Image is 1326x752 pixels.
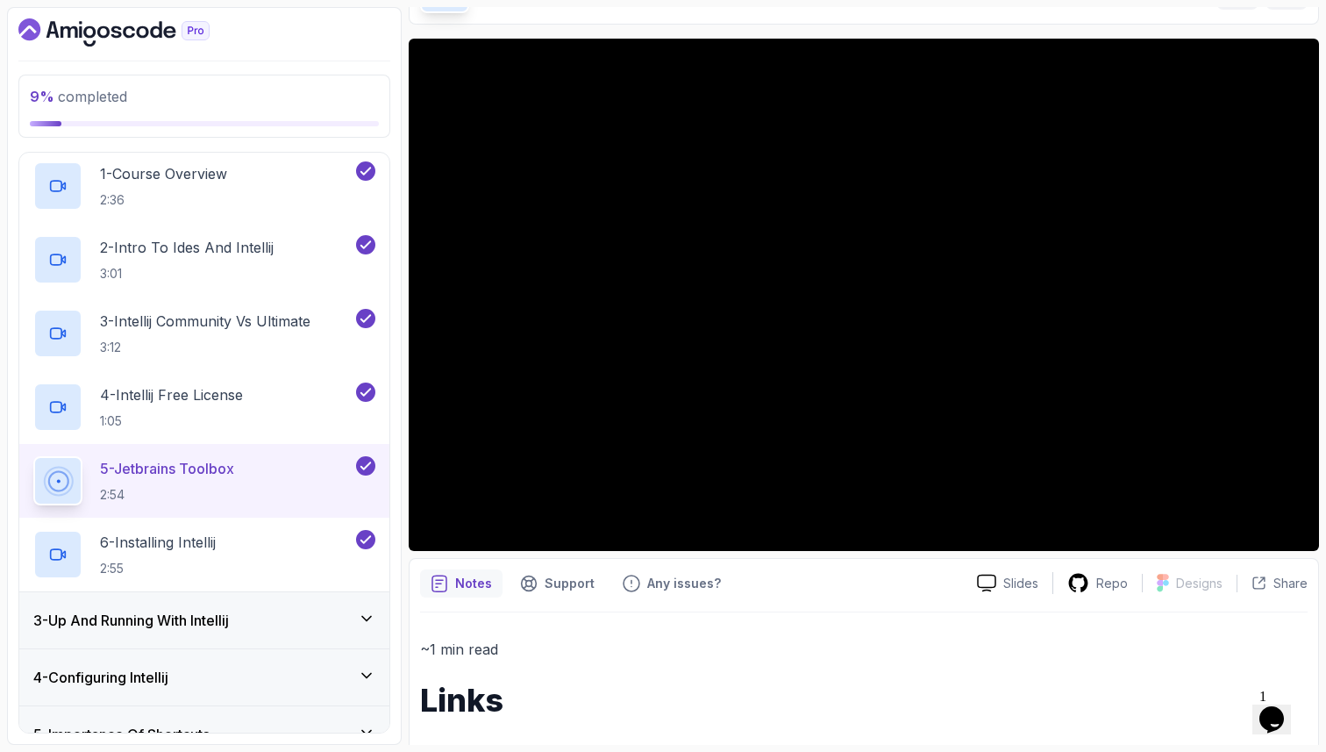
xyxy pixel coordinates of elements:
[1237,575,1308,592] button: Share
[1096,575,1128,592] p: Repo
[100,237,274,258] p: 2 - Intro To Ides And Intellij
[409,39,1319,551] iframe: 4 - Jetbrains Toolbox
[100,560,216,577] p: 2:55
[33,456,375,505] button: 5-Jetbrains Toolbox2:54
[19,649,389,705] button: 4-Configuring Intellij
[1053,572,1142,594] a: Repo
[612,569,731,598] button: Feedback button
[33,235,375,284] button: 2-Intro To Ides And Intellij3:01
[510,569,605,598] button: Support button
[455,575,492,592] p: Notes
[100,163,227,184] p: 1 - Course Overview
[647,575,721,592] p: Any issues?
[100,486,234,504] p: 2:54
[545,575,595,592] p: Support
[420,637,1308,662] p: ~1 min read
[18,18,250,47] a: Dashboard
[100,311,310,332] p: 3 - Intellij Community Vs Ultimate
[33,309,375,358] button: 3-Intellij Community Vs Ultimate3:12
[420,569,503,598] button: notes button
[100,412,243,430] p: 1:05
[33,667,168,688] h3: 4 - Configuring Intellij
[100,532,216,553] p: 6 - Installing Intellij
[30,88,127,105] span: completed
[30,88,54,105] span: 9 %
[33,724,210,745] h3: 5 - Importance Of Shortcuts
[420,683,1308,718] h1: Links
[963,574,1052,592] a: Slides
[100,339,310,356] p: 3:12
[33,161,375,211] button: 1-Course Overview2:36
[100,384,243,405] p: 4 - Intellij Free License
[33,610,229,631] h3: 3 - Up And Running With Intellij
[33,383,375,432] button: 4-Intellij Free License1:05
[1252,682,1308,734] iframe: chat widget
[1003,575,1038,592] p: Slides
[1273,575,1308,592] p: Share
[1176,575,1223,592] p: Designs
[19,592,389,648] button: 3-Up And Running With Intellij
[100,458,234,479] p: 5 - Jetbrains Toolbox
[100,265,274,283] p: 3:01
[100,191,227,209] p: 2:36
[33,530,375,579] button: 6-Installing Intellij2:55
